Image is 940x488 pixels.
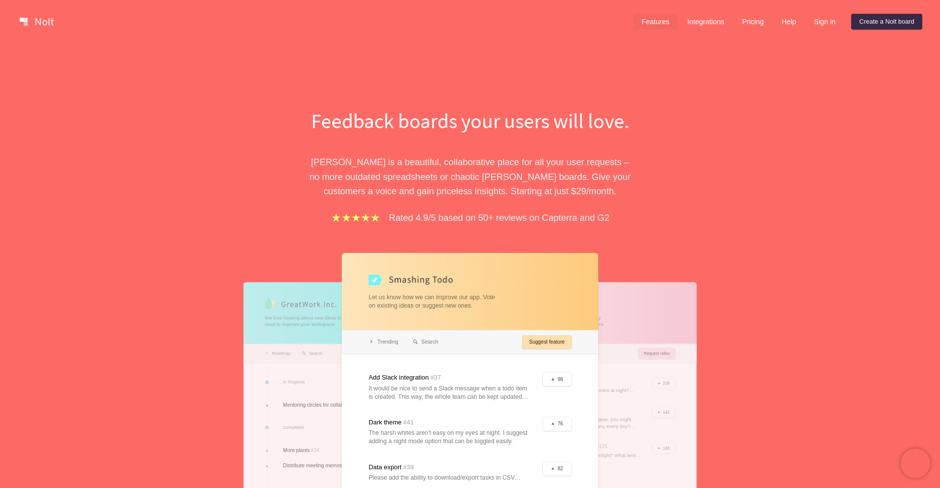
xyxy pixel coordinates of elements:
[389,210,610,225] p: Rated 4.9/5 based on 50+ reviews on Capterra and G2
[679,14,732,30] a: Integrations
[734,14,772,30] a: Pricing
[851,14,922,30] a: Create a Nolt board
[634,14,678,30] a: Features
[300,106,640,135] h1: Feedback boards your users will love.
[330,212,381,223] img: stars.b067e34983.png
[300,155,640,198] p: [PERSON_NAME] is a beautiful, collaborative place for all your user requests – no more outdated s...
[806,14,843,30] a: Sign in
[774,14,804,30] a: Help
[901,449,930,478] iframe: Chatra live chat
